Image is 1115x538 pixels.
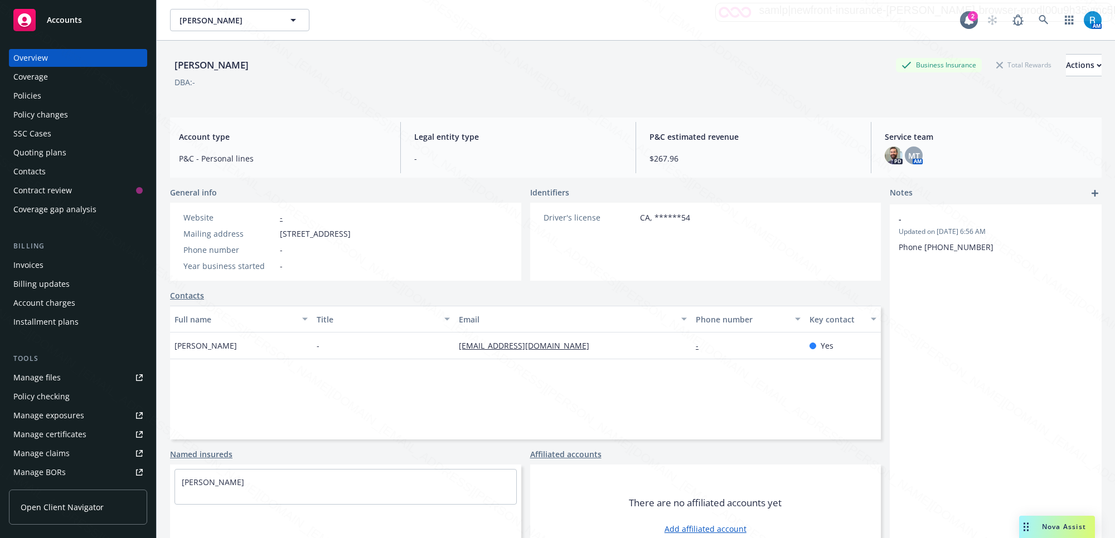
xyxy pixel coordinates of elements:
div: Driver's license [544,212,636,223]
a: Quoting plans [9,144,147,162]
div: [PERSON_NAME] [170,58,253,72]
span: [STREET_ADDRESS] [280,228,351,239]
a: Contacts [9,163,147,180]
div: Manage claims [13,444,70,462]
span: P&C - Personal lines [179,153,387,164]
a: Account charges [9,294,147,312]
button: Nova Assist [1019,516,1095,538]
div: Manage BORs [13,463,66,481]
div: Website [183,212,275,223]
span: Account type [179,131,387,143]
div: Full name [174,314,295,325]
a: - [280,212,283,223]
div: SSC Cases [13,125,51,143]
a: - [696,340,707,351]
div: Phone number [183,244,275,256]
a: Accounts [9,4,147,36]
span: Identifiers [530,187,569,198]
div: Quoting plans [13,144,66,162]
div: Billing updates [13,275,70,293]
a: [PERSON_NAME] [182,477,244,487]
div: Installment plans [13,313,79,331]
div: Policies [13,87,41,105]
div: DBA: - [174,76,195,88]
a: Policy checking [9,388,147,405]
a: Search [1032,9,1055,31]
div: Invoices [13,256,43,274]
button: Key contact [805,306,881,332]
div: Manage exposures [13,407,84,424]
div: Manage certificates [13,425,86,443]
div: Tools [9,353,147,364]
div: Business Insurance [896,58,982,72]
a: Manage claims [9,444,147,462]
a: Start snowing [981,9,1003,31]
a: Installment plans [9,313,147,331]
span: [PERSON_NAME] [180,14,276,26]
a: Switch app [1058,9,1080,31]
div: Billing [9,241,147,252]
span: Nova Assist [1042,522,1086,531]
span: Notes [890,187,913,200]
span: - [414,153,622,164]
span: There are no affiliated accounts yet [629,496,782,510]
span: - [280,260,283,272]
a: Invoices [9,256,147,274]
a: [EMAIL_ADDRESS][DOMAIN_NAME] [459,340,598,351]
a: Affiliated accounts [530,448,602,460]
span: MT [908,150,920,162]
div: Account charges [13,294,75,312]
div: Year business started [183,260,275,272]
button: Full name [170,306,312,332]
a: Manage exposures [9,407,147,424]
span: Open Client Navigator [21,501,104,513]
a: Add affiliated account [665,523,746,535]
span: - [899,213,1064,225]
span: Legal entity type [414,131,622,143]
a: Billing updates [9,275,147,293]
a: Manage certificates [9,425,147,443]
span: - [280,244,283,256]
a: Named insureds [170,448,232,460]
a: Overview [9,49,147,67]
button: Email [454,306,691,332]
a: Contract review [9,182,147,199]
div: Coverage [13,68,48,86]
img: photo [1084,11,1102,29]
div: 2 [968,11,978,21]
div: Total Rewards [991,58,1057,72]
div: Overview [13,49,48,67]
a: Policy changes [9,106,147,124]
a: SSC Cases [9,125,147,143]
span: Yes [821,340,833,351]
a: Policies [9,87,147,105]
div: Key contact [809,314,864,325]
span: Accounts [47,16,82,25]
a: add [1088,187,1102,200]
div: Actions [1066,55,1102,76]
button: Title [312,306,454,332]
a: Manage files [9,369,147,387]
a: Manage BORs [9,463,147,481]
span: [PERSON_NAME] [174,340,237,351]
div: Manage files [13,369,61,387]
span: $267.96 [649,153,857,164]
span: Updated on [DATE] 6:56 AM [899,227,1093,237]
button: Phone number [691,306,805,332]
div: Contacts [13,163,46,180]
div: Policy changes [13,106,68,124]
span: General info [170,187,217,198]
a: Coverage gap analysis [9,200,147,218]
img: photo [885,146,903,164]
a: Contacts [170,290,204,301]
span: Service team [885,131,1093,143]
div: Mailing address [183,228,275,239]
span: P&C estimated revenue [649,131,857,143]
div: -Updated on [DATE] 6:56 AMPhone [PHONE_NUMBER] [890,204,1102,262]
div: Email [459,314,675,325]
div: Phone number [696,314,788,325]
div: Drag to move [1019,516,1033,538]
a: Coverage [9,68,147,86]
span: - [317,340,319,351]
